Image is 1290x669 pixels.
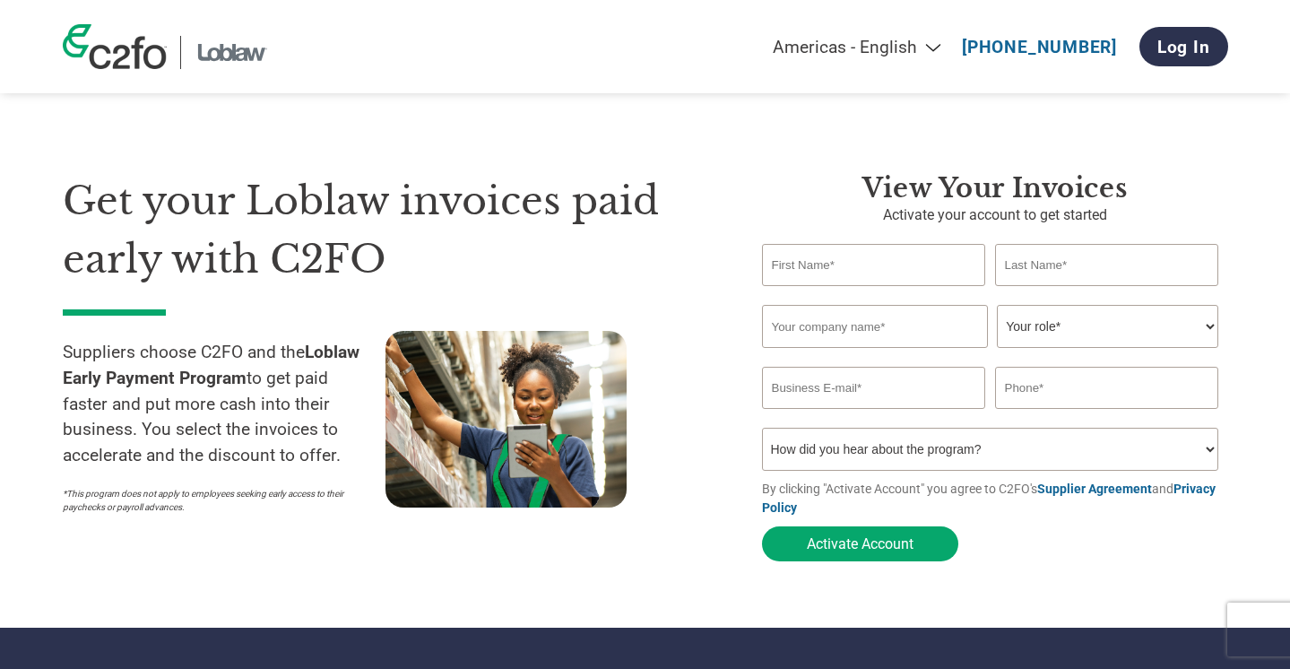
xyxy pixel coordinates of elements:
button: Activate Account [762,526,958,561]
input: Invalid Email format [762,367,986,409]
input: Your company name* [762,305,988,348]
div: Invalid first name or first name is too long [762,288,986,298]
input: First Name* [762,244,986,286]
p: Suppliers choose C2FO and the to get paid faster and put more cash into their business. You selec... [63,340,385,469]
div: Invalid last name or last name is too long [995,288,1219,298]
p: *This program does not apply to employees seeking early access to their paychecks or payroll adva... [63,487,368,514]
div: Invalid company name or company name is too long [762,350,1219,360]
a: Log In [1139,27,1228,66]
img: Loblaw [195,36,271,69]
a: Privacy Policy [762,482,1216,515]
div: Inavlid Email Address [762,411,986,421]
p: Activate your account to get started [762,204,1228,226]
strong: Loblaw Early Payment Program [63,342,359,388]
a: [PHONE_NUMBER] [962,37,1117,57]
img: supply chain worker [385,331,627,508]
a: Supplier Agreement [1037,482,1152,496]
p: By clicking "Activate Account" you agree to C2FO's and [762,480,1228,517]
h3: View Your Invoices [762,172,1228,204]
select: Title/Role [997,305,1218,348]
input: Last Name* [995,244,1219,286]
img: c2fo logo [63,24,167,69]
div: Inavlid Phone Number [995,411,1219,421]
input: Phone* [995,367,1219,409]
h1: Get your Loblaw invoices paid early with C2FO [63,172,708,288]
